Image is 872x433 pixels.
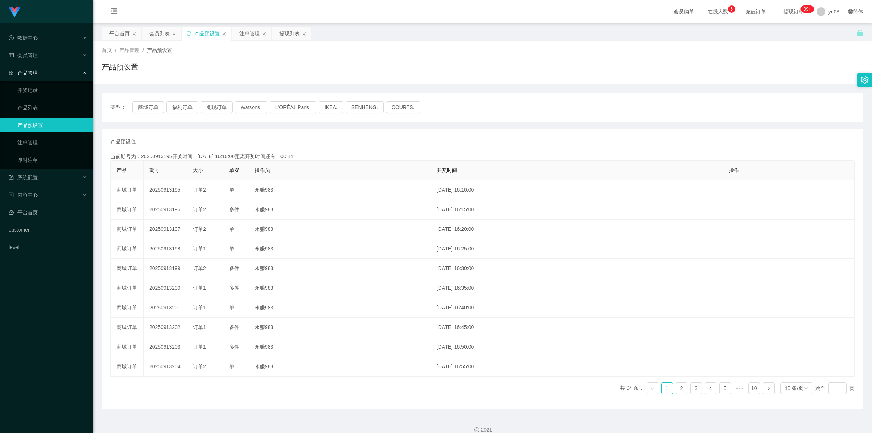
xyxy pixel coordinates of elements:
button: 福利订单 [166,101,198,113]
td: 永赚983 [249,220,431,239]
div: 产品预设置 [194,27,220,40]
span: ••• [734,382,746,394]
div: 提现列表 [279,27,300,40]
span: 产品预设置 [147,47,172,53]
li: 下一页 [763,382,775,394]
a: 即时注单 [17,153,87,167]
i: 图标: close [302,32,306,36]
td: 商城订单 [111,259,144,278]
button: Watsons. [235,101,267,113]
i: 图标: unlock [857,29,863,36]
td: 20250913203 [144,337,187,357]
i: 图标: sync [186,31,191,36]
span: 系统配置 [9,175,38,180]
span: 订单2 [193,265,206,271]
td: 永赚983 [249,298,431,318]
td: 永赚983 [249,200,431,220]
td: 商城订单 [111,239,144,259]
td: 商城订单 [111,298,144,318]
i: 图标: check-circle-o [9,35,14,40]
td: 商城订单 [111,357,144,377]
span: 多件 [229,265,239,271]
td: 20250913201 [144,298,187,318]
sup: 286 [800,5,814,13]
span: 订单1 [193,305,206,310]
button: L'ORÉAL Paris. [270,101,316,113]
span: 单双 [229,167,239,173]
i: 图标: profile [9,192,14,197]
span: 内容中心 [9,192,38,198]
i: 图标: down [804,386,808,391]
span: 会员管理 [9,52,38,58]
span: 订单1 [193,324,206,330]
li: 上一页 [647,382,658,394]
a: level [9,240,87,254]
span: 单 [229,246,234,252]
span: 订单2 [193,187,206,193]
a: 5 [720,383,731,394]
span: 操作 [729,167,739,173]
i: 图标: appstore-o [9,70,14,75]
td: 商城订单 [111,318,144,337]
td: 20250913204 [144,357,187,377]
span: 单 [229,187,234,193]
span: 大小 [193,167,203,173]
i: 图标: setting [861,76,869,84]
td: 商城订单 [111,220,144,239]
li: 10 [748,382,760,394]
li: 2 [676,382,687,394]
button: SENHENG. [346,101,384,113]
div: 10 条/页 [785,383,803,394]
td: 20250913198 [144,239,187,259]
li: 共 94 条， [620,382,643,394]
i: 图标: close [222,32,226,36]
span: 多件 [229,207,239,212]
td: 商城订单 [111,200,144,220]
p: 5 [730,5,733,13]
td: [DATE] 16:20:00 [431,220,723,239]
span: 订单2 [193,226,206,232]
i: 图标: menu-fold [102,0,126,24]
td: [DATE] 16:10:00 [431,180,723,200]
span: 订单2 [193,207,206,212]
td: 20250913200 [144,278,187,298]
span: / [115,47,116,53]
sup: 5 [728,5,735,13]
a: 图标: dashboard平台首页 [9,205,87,220]
span: 操作员 [255,167,270,173]
span: 单 [229,364,234,369]
button: COURTS. [386,101,420,113]
td: [DATE] 16:40:00 [431,298,723,318]
span: 产品管理 [9,70,38,76]
span: 期号 [149,167,160,173]
td: 永赚983 [249,180,431,200]
span: 产品 [117,167,127,173]
a: 3 [691,383,702,394]
div: 注单管理 [239,27,260,40]
td: 商城订单 [111,180,144,200]
span: 产品管理 [119,47,140,53]
td: [DATE] 16:45:00 [431,318,723,337]
button: 商城订单 [132,101,164,113]
span: 提现订单 [780,9,807,14]
span: 在线人数 [704,9,732,14]
li: 1 [661,382,673,394]
div: 会员列表 [149,27,170,40]
a: 4 [705,383,716,394]
td: 永赚983 [249,278,431,298]
td: 20250913195 [144,180,187,200]
li: 5 [719,382,731,394]
td: 永赚983 [249,259,431,278]
span: 订单1 [193,246,206,252]
span: / [142,47,144,53]
span: 订单2 [193,364,206,369]
td: [DATE] 16:55:00 [431,357,723,377]
td: [DATE] 16:50:00 [431,337,723,357]
td: 20250913196 [144,200,187,220]
i: 图标: close [172,32,176,36]
td: 商城订单 [111,337,144,357]
i: 图标: copyright [474,427,479,432]
h1: 产品预设置 [102,61,138,72]
div: 平台首页 [109,27,130,40]
span: 充值订单 [742,9,770,14]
